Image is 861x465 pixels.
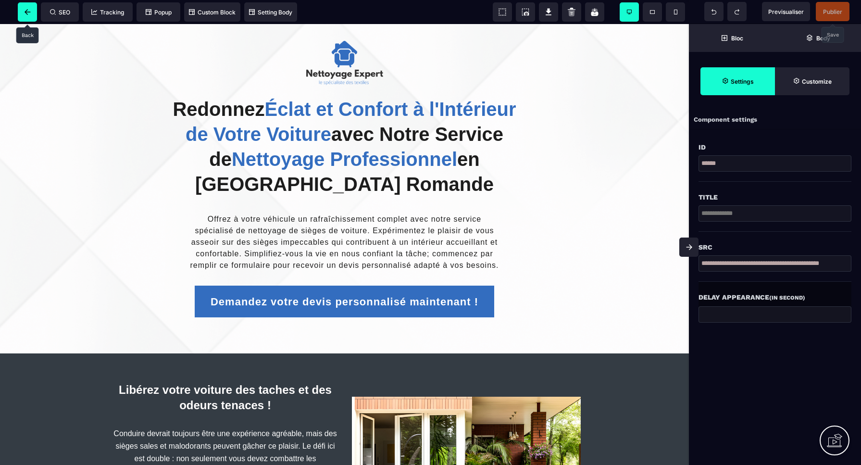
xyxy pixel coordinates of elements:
span: View components [493,2,512,22]
span: Screenshot [516,2,535,22]
h1: Redonnez avec Notre Service de en [GEOGRAPHIC_DATA] Romande [168,68,521,177]
span: Preview [762,2,810,21]
span: Settings [700,67,775,95]
text: Offrez à votre véhicule un rafraîchissement complet avec notre service spécialisé de nettoyage de... [168,187,521,250]
span: Custom Block [189,9,236,16]
span: Open Layer Manager [775,24,861,52]
div: Src [699,241,851,253]
small: (in second) [769,294,805,301]
strong: Settings [731,78,754,85]
span: Previsualiser [768,8,804,15]
img: c7cb31267ae5f38cfc5df898790613de_65d28782baa8d_logo_black_netoyage-expert.png [306,17,383,61]
span: Nettoyage Professionnel [232,125,457,146]
span: Open Blocks [689,24,775,52]
button: Demandez votre devis personnalisé maintenant ! [195,262,494,293]
div: Title [699,191,851,203]
div: Delay Appearance [699,291,851,303]
span: Tracking [91,9,124,16]
span: Éclat et Confort à l'Intérieur de Votre Voiture [186,75,522,121]
span: SEO [50,9,70,16]
div: Component settings [689,111,861,129]
span: Publier [823,8,842,15]
div: Id [699,141,851,153]
span: Open Style Manager [775,67,849,95]
span: Setting Body [249,9,292,16]
strong: Customize [802,78,832,85]
h2: Libérez votre voiture des taches et des odeurs tenaces ! [113,353,337,394]
strong: Body [816,35,830,42]
span: Popup [146,9,172,16]
strong: Bloc [731,35,743,42]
